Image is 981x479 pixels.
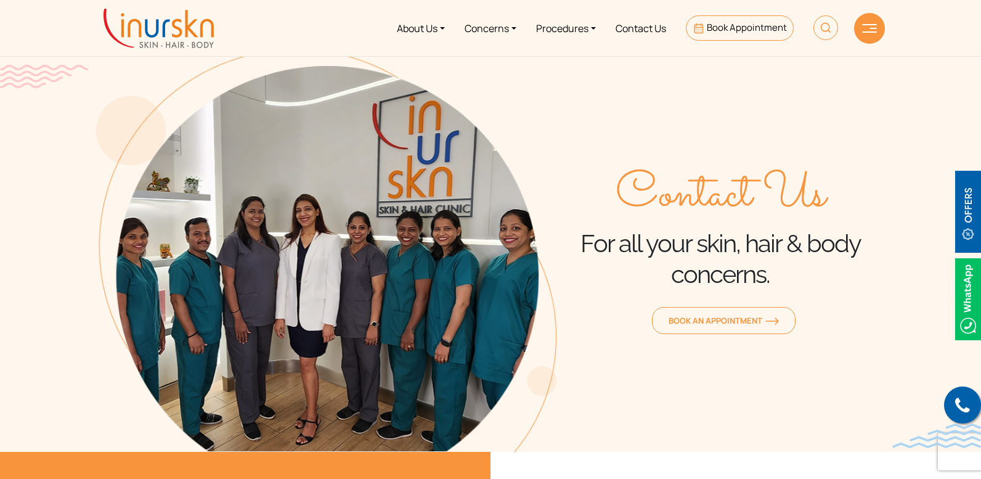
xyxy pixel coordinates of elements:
span: Book Appointment [707,21,787,34]
img: hamLine.svg [862,24,877,33]
a: Book Appointment [686,15,794,41]
img: inurskn-logo [104,9,214,48]
img: orange-arrow [765,317,779,325]
a: Procedures [526,5,606,51]
a: Whatsappicon [955,291,981,305]
img: HeaderSearch [813,15,838,40]
a: Concerns [455,5,526,51]
span: Contact Us [616,168,826,223]
img: bluewave [892,424,981,448]
img: about-the-team-img [96,49,556,452]
img: offerBt [955,171,981,253]
a: Contact Us [606,5,676,51]
img: Whatsappicon [955,258,981,340]
a: About Us [387,5,455,51]
div: For all your skin, hair & body concerns. [556,168,885,290]
a: Book an Appointmentorange-arrow [652,307,796,334]
span: Book an Appointment [669,315,779,326]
